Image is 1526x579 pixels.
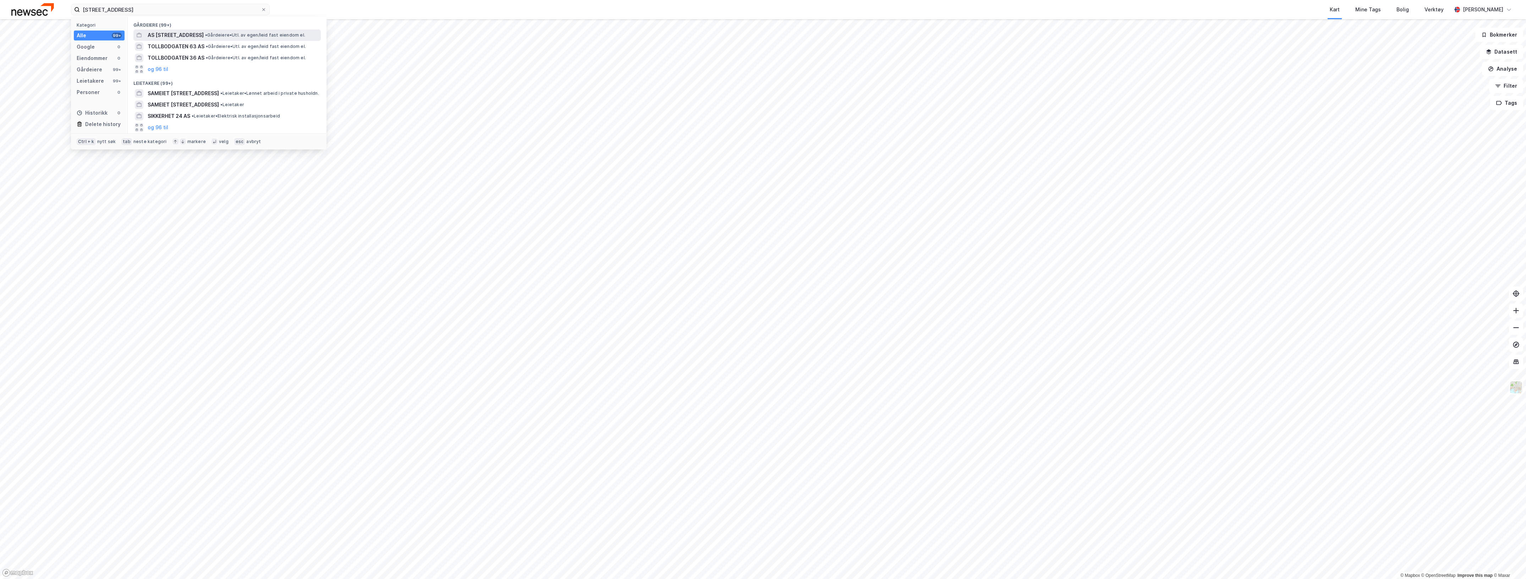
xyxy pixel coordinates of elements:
button: Tags [1490,96,1523,110]
span: SAMEIET [STREET_ADDRESS] [148,100,219,109]
div: Gårdeiere (99+) [128,17,326,29]
div: [PERSON_NAME] [1463,5,1503,14]
span: Leietaker • Elektrisk installasjonsarbeid [192,113,280,119]
span: Leietaker [220,102,244,108]
div: 99+ [112,33,122,38]
div: Ctrl + k [77,138,96,145]
div: markere [187,139,206,144]
div: Verktøy [1425,5,1444,14]
div: 99+ [112,78,122,84]
a: Mapbox homepage [2,569,33,577]
div: Personer [77,88,100,97]
span: • [192,113,194,119]
button: Bokmerker [1475,28,1523,42]
button: Filter [1489,79,1523,93]
button: Datasett [1480,45,1523,59]
div: Alle [77,31,86,40]
a: OpenStreetMap [1421,573,1456,578]
img: Z [1509,381,1523,394]
button: Analyse [1482,62,1523,76]
span: • [220,102,223,107]
div: 0 [116,110,122,116]
div: neste kategori [133,139,167,144]
div: Kontrollprogram for chat [1491,545,1526,579]
span: Gårdeiere • Utl. av egen/leid fast eiendom el. [206,55,306,61]
div: 0 [116,55,122,61]
div: tab [121,138,132,145]
span: Gårdeiere • Utl. av egen/leid fast eiendom el. [205,32,305,38]
div: Kart [1330,5,1340,14]
span: • [220,91,223,96]
span: SAMEIET [STREET_ADDRESS] [148,89,219,98]
span: AS [STREET_ADDRESS] [148,31,204,39]
span: TOLLBODGATEN 63 AS [148,42,204,51]
div: Leietakere (99+) [128,75,326,88]
div: Leietakere [77,77,104,85]
div: Mine Tags [1355,5,1381,14]
span: TOLLBODGATEN 36 AS [148,54,204,62]
div: avbryt [246,139,261,144]
div: Delete history [85,120,121,129]
input: Søk på adresse, matrikkel, gårdeiere, leietakere eller personer [80,4,261,15]
div: esc [234,138,245,145]
span: SIKKERHET 24 AS [148,112,190,120]
span: • [206,55,208,60]
div: 0 [116,89,122,95]
a: Improve this map [1458,573,1493,578]
div: nytt søk [97,139,116,144]
div: Google [77,43,95,51]
span: • [206,44,208,49]
button: og 96 til [148,65,168,73]
a: Mapbox [1400,573,1420,578]
div: 0 [116,44,122,50]
div: Bolig [1396,5,1409,14]
div: Kategori [77,22,125,28]
img: newsec-logo.f6e21ccffca1b3a03d2d.png [11,3,54,16]
span: • [205,32,207,38]
div: velg [219,139,229,144]
div: Historikk [77,109,108,117]
span: Leietaker • Lønnet arbeid i private husholdn. [220,91,319,96]
button: og 96 til [148,123,168,132]
iframe: Chat Widget [1491,545,1526,579]
div: 99+ [112,67,122,72]
span: Gårdeiere • Utl. av egen/leid fast eiendom el. [206,44,306,49]
div: Gårdeiere [77,65,102,74]
div: Eiendommer [77,54,108,62]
